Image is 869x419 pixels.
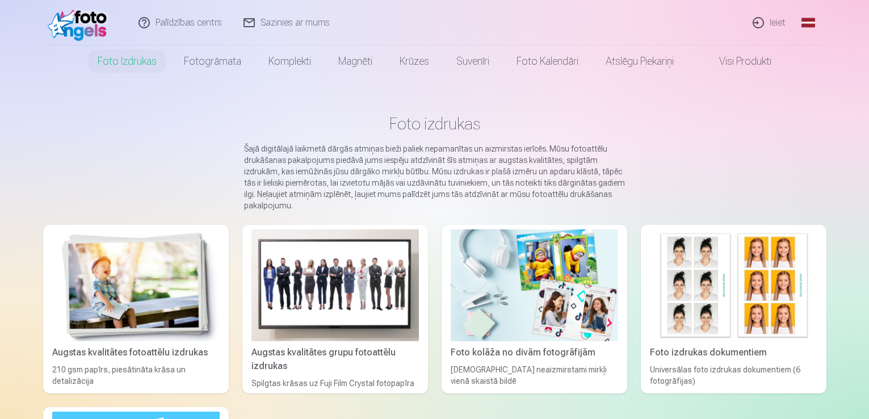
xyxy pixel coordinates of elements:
a: Magnēti [325,45,386,77]
a: Foto kolāža no divām fotogrāfijāmFoto kolāža no divām fotogrāfijām[DEMOGRAPHIC_DATA] neaizmirstam... [442,225,627,393]
h1: Foto izdrukas [52,114,817,134]
p: Šajā digitālajā laikmetā dārgās atmiņas bieži paliek nepamanītas un aizmirstas ierīcēs. Mūsu foto... [244,143,625,211]
img: /fa1 [48,5,113,41]
div: 210 gsm papīrs, piesātināta krāsa un detalizācija [48,364,224,389]
a: Visi produkti [687,45,785,77]
div: Foto izdrukas dokumentiem [645,346,822,359]
a: Fotogrāmata [170,45,255,77]
a: Foto kalendāri [503,45,592,77]
a: Komplekti [255,45,325,77]
a: Foto izdrukas [84,45,170,77]
a: Foto izdrukas dokumentiemFoto izdrukas dokumentiemUniversālas foto izdrukas dokumentiem (6 fotogr... [641,225,826,393]
div: Augstas kvalitātes grupu fotoattēlu izdrukas [247,346,423,373]
div: Universālas foto izdrukas dokumentiem (6 fotogrāfijas) [645,364,822,389]
img: Foto izdrukas dokumentiem [650,229,817,341]
img: Augstas kvalitātes fotoattēlu izdrukas [52,229,220,341]
img: Augstas kvalitātes grupu fotoattēlu izdrukas [251,229,419,341]
a: Augstas kvalitātes fotoattēlu izdrukasAugstas kvalitātes fotoattēlu izdrukas210 gsm papīrs, piesā... [43,225,229,393]
a: Krūzes [386,45,443,77]
a: Atslēgu piekariņi [592,45,687,77]
div: Foto kolāža no divām fotogrāfijām [446,346,623,359]
a: Suvenīri [443,45,503,77]
div: [DEMOGRAPHIC_DATA] neaizmirstami mirkļi vienā skaistā bildē [446,364,623,389]
a: Augstas kvalitātes grupu fotoattēlu izdrukasAugstas kvalitātes grupu fotoattēlu izdrukasSpilgtas ... [242,225,428,393]
div: Augstas kvalitātes fotoattēlu izdrukas [48,346,224,359]
div: Spilgtas krāsas uz Fuji Film Crystal fotopapīra [247,378,423,389]
img: Foto kolāža no divām fotogrāfijām [451,229,618,341]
